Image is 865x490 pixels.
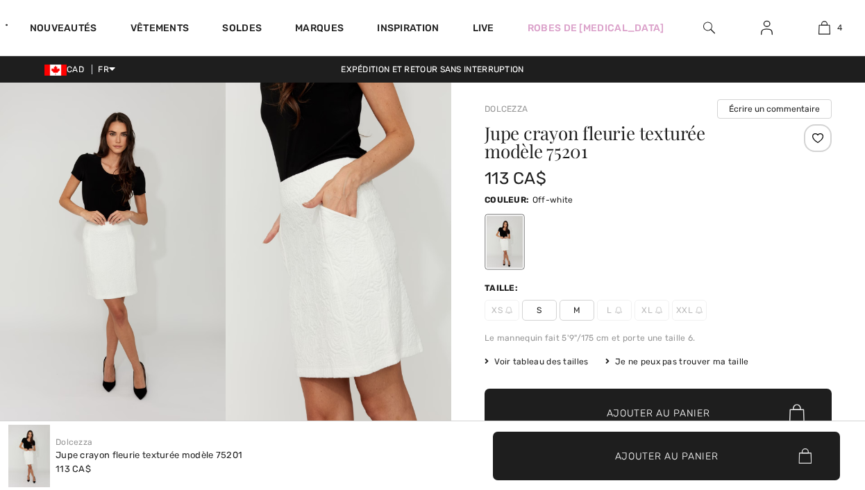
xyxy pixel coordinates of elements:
img: Mon panier [818,19,830,36]
span: CAD [44,65,90,74]
span: Couleur: [485,195,529,205]
img: Jupe Crayon Fleurie Textur&eacute;e mod&egrave;le 75201. 2 [226,83,451,421]
a: Live [473,21,494,35]
button: Ajouter au panier [485,389,832,437]
a: Marques [295,22,344,37]
span: XXL [672,300,707,321]
a: Soldes [222,22,262,37]
div: Taille: [485,282,521,294]
img: ring-m.svg [696,307,703,314]
img: recherche [703,19,715,36]
h1: Jupe crayon fleurie texturée modèle 75201 [485,124,774,160]
img: Mes infos [761,19,773,36]
a: Dolcezza [485,104,528,114]
img: Canadian Dollar [44,65,67,76]
a: Robes de [MEDICAL_DATA] [528,21,664,35]
img: Bag.svg [798,448,812,464]
img: ring-m.svg [655,307,662,314]
a: Dolcezza [56,437,92,447]
img: ring-m.svg [615,307,622,314]
span: Voir tableau des tailles [485,355,589,368]
a: Vêtements [131,22,190,37]
span: 113 CA$ [56,464,91,474]
img: Bag.svg [789,404,805,422]
span: XS [485,300,519,321]
span: L [597,300,632,321]
button: Ajouter au panier [493,432,840,480]
img: 1ère Avenue [6,11,8,39]
div: Jupe crayon fleurie texturée modèle 75201 [56,448,242,462]
span: Ajouter au panier [607,406,710,421]
span: XL [635,300,669,321]
span: 113 CA$ [485,169,546,188]
span: M [560,300,594,321]
img: Jupe Crayon Fleurie Textur&eacute;e mod&egrave;le 75201 [8,425,50,487]
span: Off-white [532,195,573,205]
span: FR [98,65,115,74]
span: Inspiration [377,22,439,37]
button: Écrire un commentaire [717,99,832,119]
span: 4 [837,22,842,34]
div: Je ne peux pas trouver ma taille [605,355,749,368]
a: Nouveautés [30,22,97,37]
a: Se connecter [750,19,784,37]
img: ring-m.svg [505,307,512,314]
span: Ajouter au panier [615,448,719,463]
div: Le mannequin fait 5'9"/175 cm et porte une taille 6. [485,332,832,344]
a: 4 [796,19,853,36]
span: S [522,300,557,321]
div: Off-white [487,216,523,268]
